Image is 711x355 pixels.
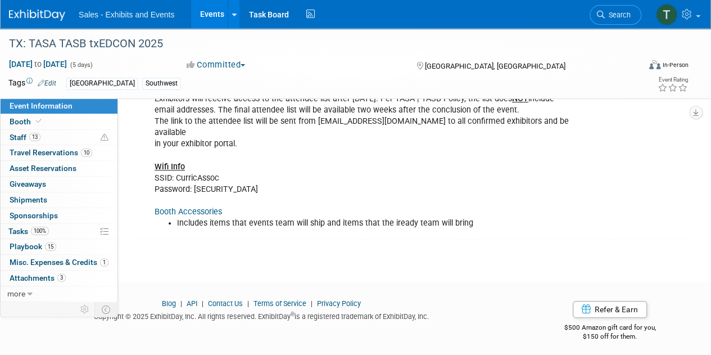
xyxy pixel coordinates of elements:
a: Sponsorships [1,208,117,223]
a: Playbook15 [1,239,117,254]
img: Tracie Sullivan [656,4,677,25]
span: Booth [10,117,44,126]
span: (5 days) [69,61,93,69]
a: Shipments [1,192,117,208]
a: Tasks100% [1,224,117,239]
span: 100% [31,227,49,235]
span: Tasks [8,227,49,236]
div: In-Person [662,61,689,69]
span: Potential Scheduling Conflict -- at least one attendee is tagged in another overlapping event. [101,133,108,143]
div: TX: TASA TASB txEDCON 2025 [5,34,631,54]
a: Giveaways [1,177,117,192]
div: [GEOGRAPHIC_DATA] [66,78,138,89]
span: Asset Reservations [10,164,76,173]
span: [GEOGRAPHIC_DATA], [GEOGRAPHIC_DATA] [424,62,565,70]
span: 3 [57,273,66,282]
a: Event Information [1,98,117,114]
a: Search [590,5,641,25]
a: Refer & Earn [573,301,647,318]
div: Southwest [142,78,181,89]
span: Giveaways [10,179,46,188]
span: Shipments [10,195,47,204]
span: more [7,289,25,298]
span: 1 [100,258,108,267]
span: Event Information [10,101,73,110]
a: Edit [38,79,56,87]
span: Playbook [10,242,56,251]
a: Contact Us [208,299,243,308]
sup: ® [291,311,295,317]
span: Sponsorships [10,211,58,220]
a: Terms of Service [253,299,306,308]
i: Booth reservation complete [36,118,42,124]
button: Committed [183,59,250,71]
div: Event Format [589,59,689,75]
div: Exhibitors will receive access to the attendee list after [DATE]. Per TASA | TASB Policy, the lis... [147,77,579,235]
div: $150 off for them. [531,332,689,341]
span: Attachments [10,273,66,282]
a: API [187,299,197,308]
a: Asset Reservations [1,161,117,176]
a: Attachments3 [1,271,117,286]
td: Personalize Event Tab Strip [75,302,95,317]
div: Event Rating [658,77,688,83]
span: Search [605,11,631,19]
span: 10 [81,149,92,157]
span: Sales - Exhibits and Events [79,10,174,19]
a: Staff13 [1,130,117,145]
span: 13 [29,133,40,141]
td: Tags [8,77,56,90]
a: Travel Reservations10 [1,145,117,160]
a: Privacy Policy [317,299,361,308]
span: | [178,299,185,308]
a: more [1,286,117,302]
span: | [199,299,206,308]
span: Travel Reservations [10,148,92,157]
a: Booth Accessories [155,207,222,217]
a: Blog [162,299,176,308]
div: Copyright © 2025 ExhibitDay, Inc. All rights reserved. ExhibitDay is a registered trademark of Ex... [8,309,514,322]
span: | [308,299,315,308]
span: [DATE] [DATE] [8,59,67,69]
li: Includes items that events team will ship and items that the iready team will bring [177,218,573,229]
td: Toggle Event Tabs [95,302,118,317]
span: Misc. Expenses & Credits [10,258,108,267]
div: $500 Amazon gift card for you, [531,316,689,341]
a: Misc. Expenses & Credits1 [1,255,117,270]
u: Wifi Info [155,162,185,172]
span: 15 [45,242,56,251]
span: | [244,299,252,308]
img: Format-Inperson.png [649,60,660,69]
a: Booth [1,114,117,129]
span: to [33,60,43,69]
span: Staff [10,133,40,142]
img: ExhibitDay [9,10,65,21]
